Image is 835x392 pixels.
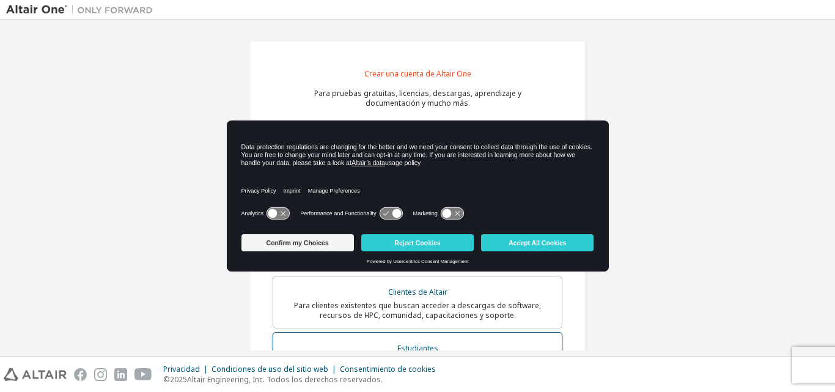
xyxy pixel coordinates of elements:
font: documentación y mucho más. [366,98,470,108]
img: altair_logo.svg [4,368,67,381]
font: Consentimiento de cookies [340,364,436,374]
font: Clientes de Altair [388,287,447,297]
font: Crear una cuenta de Altair One [364,68,471,79]
img: facebook.svg [74,368,87,381]
img: youtube.svg [134,368,152,381]
font: Condiciones de uso del sitio web [212,364,328,374]
font: Estudiantes [397,343,438,353]
img: Altair Uno [6,4,159,16]
font: © [163,374,170,385]
font: Para clientes existentes que buscan acceder a descargas de software, recursos de HPC, comunidad, ... [294,300,541,320]
font: Para pruebas gratuitas, licencias, descargas, aprendizaje y [314,88,521,98]
img: instagram.svg [94,368,107,381]
font: 2025 [170,374,187,385]
font: Privacidad [163,364,200,374]
img: linkedin.svg [114,368,127,381]
font: Altair Engineering, Inc. Todos los derechos reservados. [187,374,383,385]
